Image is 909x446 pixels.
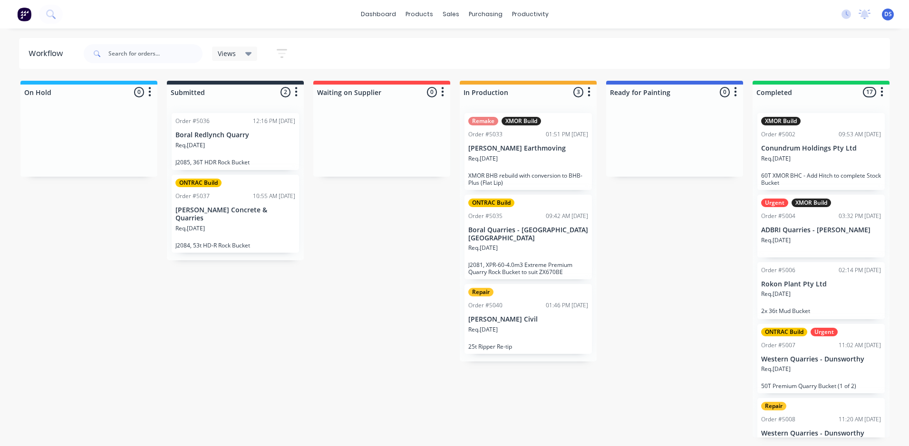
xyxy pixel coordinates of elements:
p: Req. [DATE] [175,224,205,233]
div: XMOR BuildOrder #500209:53 AM [DATE]Conundrum Holdings Pty LtdReq.[DATE]60T XMOR BHC - Add Hitch ... [757,113,885,190]
div: Repair [468,288,493,296]
div: Order #503612:16 PM [DATE]Boral Redlynch QuarryReq.[DATE]J2085, 36T HDR Rock Bucket [172,113,299,170]
p: [PERSON_NAME] Civil [468,315,588,323]
div: Remake [468,117,498,125]
p: Western Quarries - Dunsworthy [761,355,881,363]
p: Boral Quarries - [GEOGRAPHIC_DATA] [GEOGRAPHIC_DATA] [468,226,588,242]
div: Order #5035 [468,212,503,220]
div: purchasing [464,7,507,21]
div: RepairOrder #504001:46 PM [DATE][PERSON_NAME] CivilReq.[DATE]25t Ripper Re-tip [464,284,592,354]
p: Conundrum Holdings Pty Ltd [761,144,881,152]
p: [PERSON_NAME] Concrete & Quarries [175,206,295,222]
input: Search for orders... [108,44,203,63]
p: Western Quarries - Dunsworthy [761,429,881,437]
p: Rokon Plant Pty Ltd [761,280,881,288]
div: Order #5007 [761,341,795,350]
a: dashboard [356,7,401,21]
div: Urgent [761,199,788,207]
div: Order #5006 [761,266,795,275]
p: 50T Premium Quarry Bucket (1 of 2) [761,382,881,389]
div: 02:14 PM [DATE] [839,266,881,275]
div: 09:53 AM [DATE] [839,130,881,139]
div: RemakeXMOR BuildOrder #503301:51 PM [DATE][PERSON_NAME] EarthmovingReq.[DATE]XMOR BHB rebuild wit... [464,113,592,190]
p: Req. [DATE] [468,154,498,163]
div: Order #5002 [761,130,795,139]
p: Req. [DATE] [761,365,791,373]
p: 60T XMOR BHC - Add Hitch to complete Stock Bucket [761,172,881,186]
div: ONTRAC BuildOrder #503509:42 AM [DATE]Boral Quarries - [GEOGRAPHIC_DATA] [GEOGRAPHIC_DATA]Req.[DA... [464,195,592,280]
div: Order #5004 [761,212,795,220]
div: 12:16 PM [DATE] [253,117,295,125]
div: Order #5037 [175,192,210,200]
div: ONTRAC BuildUrgentOrder #500711:02 AM [DATE]Western Quarries - DunsworthyReq.[DATE]50T Premium Qu... [757,324,885,394]
div: Order #5040 [468,301,503,310]
p: 25t Ripper Re-tip [468,343,588,350]
div: ONTRAC BuildOrder #503710:55 AM [DATE][PERSON_NAME] Concrete & QuarriesReq.[DATE]J2084, 53t HD-R ... [172,175,299,253]
div: productivity [507,7,553,21]
div: ONTRAC Build [468,199,514,207]
span: DS [884,10,892,19]
div: Repair [761,402,786,410]
div: 03:32 PM [DATE] [839,212,881,220]
p: Req. [DATE] [468,244,498,252]
p: Req. [DATE] [468,325,498,334]
div: Order #5033 [468,130,503,139]
p: J2081, XPR-60-4.0m3 Extreme Premium Quarry Rock Bucket to suit ZX670BE [468,261,588,275]
p: [PERSON_NAME] Earthmoving [468,144,588,152]
div: 01:51 PM [DATE] [546,130,588,139]
p: J2085, 36T HDR Rock Bucket [175,159,295,166]
div: ONTRAC Build [175,179,222,187]
div: Order #5008 [761,415,795,424]
div: ONTRAC Build [761,328,807,336]
div: XMOR Build [761,117,801,125]
p: ADBRI Quarries - [PERSON_NAME] [761,226,881,234]
div: 11:02 AM [DATE] [839,341,881,350]
div: XMOR Build [502,117,541,125]
div: 10:55 AM [DATE] [253,192,295,200]
div: Order #500602:14 PM [DATE]Rokon Plant Pty LtdReq.[DATE]2x 36t Mud Bucket [757,262,885,319]
p: XMOR BHB rebuild with conversion to BHB-Plus (Flat Lip) [468,172,588,186]
p: Req. [DATE] [761,154,791,163]
div: 11:20 AM [DATE] [839,415,881,424]
p: J2084, 53t HD-R Rock Bucket [175,242,295,249]
div: Urgent [811,328,838,336]
span: Views [218,48,236,58]
div: sales [438,7,464,21]
div: 01:46 PM [DATE] [546,301,588,310]
div: Order #5036 [175,117,210,125]
div: 09:42 AM [DATE] [546,212,588,220]
p: Req. [DATE] [175,141,205,150]
p: Req. [DATE] [761,236,791,245]
p: 2x 36t Mud Bucket [761,307,881,314]
div: UrgentXMOR BuildOrder #500403:32 PM [DATE]ADBRI Quarries - [PERSON_NAME]Req.[DATE] [757,195,885,257]
div: Workflow [29,48,68,59]
p: Boral Redlynch Quarry [175,131,295,139]
p: Req. [DATE] [761,290,791,298]
div: XMOR Build [792,199,831,207]
div: products [401,7,438,21]
img: Factory [17,7,31,21]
